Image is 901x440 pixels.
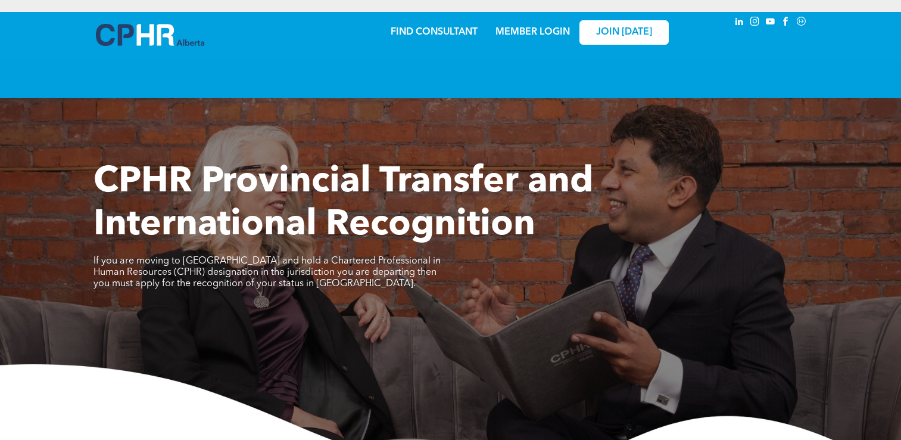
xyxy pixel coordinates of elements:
[579,20,669,45] a: JOIN [DATE]
[391,27,478,37] a: FIND CONSULTANT
[93,256,441,289] span: If you are moving to [GEOGRAPHIC_DATA] and hold a Chartered Professional in Human Resources (CPHR...
[495,27,570,37] a: MEMBER LOGIN
[764,15,777,31] a: youtube
[749,15,762,31] a: instagram
[780,15,793,31] a: facebook
[795,15,808,31] a: Social network
[93,165,593,243] span: CPHR Provincial Transfer and International Recognition
[596,27,652,38] span: JOIN [DATE]
[96,24,204,46] img: A blue and white logo for cp alberta
[733,15,746,31] a: linkedin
